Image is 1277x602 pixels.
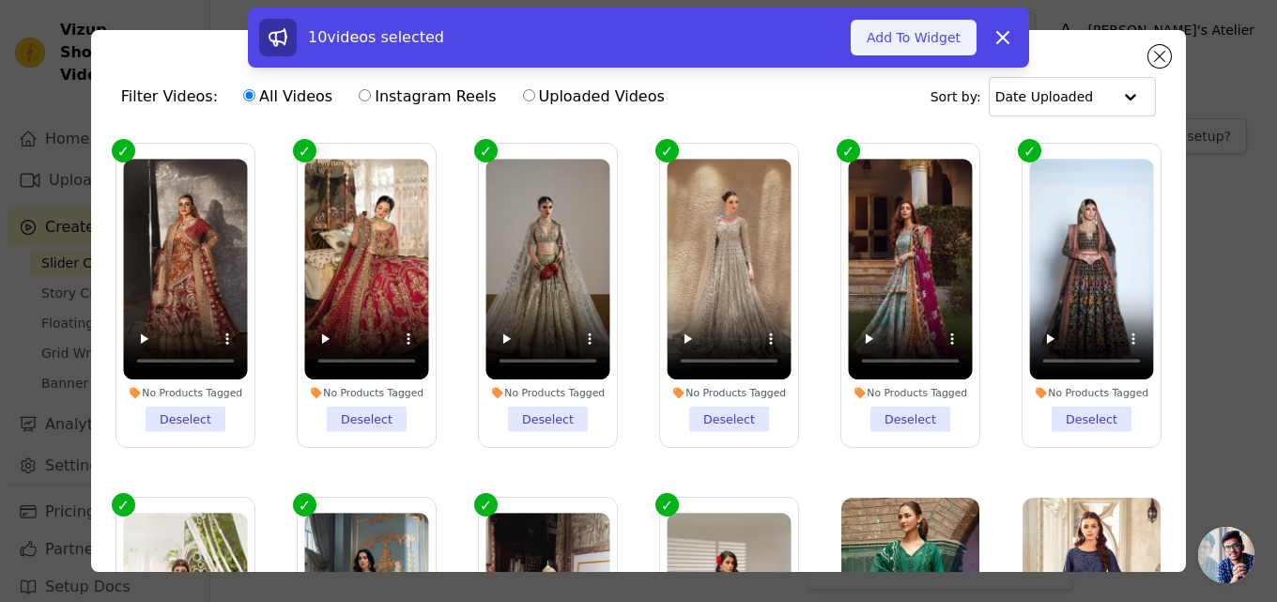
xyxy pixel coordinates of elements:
[522,85,666,109] label: Uploaded Videos
[848,387,972,400] div: No Products Tagged
[308,28,444,46] span: 10 videos selected
[1198,527,1254,583] a: Open chat
[485,387,609,400] div: No Products Tagged
[1029,387,1153,400] div: No Products Tagged
[242,85,333,109] label: All Videos
[123,387,247,400] div: No Products Tagged
[121,75,675,118] div: Filter Videos:
[851,20,977,55] button: Add To Widget
[667,387,791,400] div: No Products Tagged
[358,85,497,109] label: Instagram Reels
[304,387,428,400] div: No Products Tagged
[931,77,1157,116] div: Sort by:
